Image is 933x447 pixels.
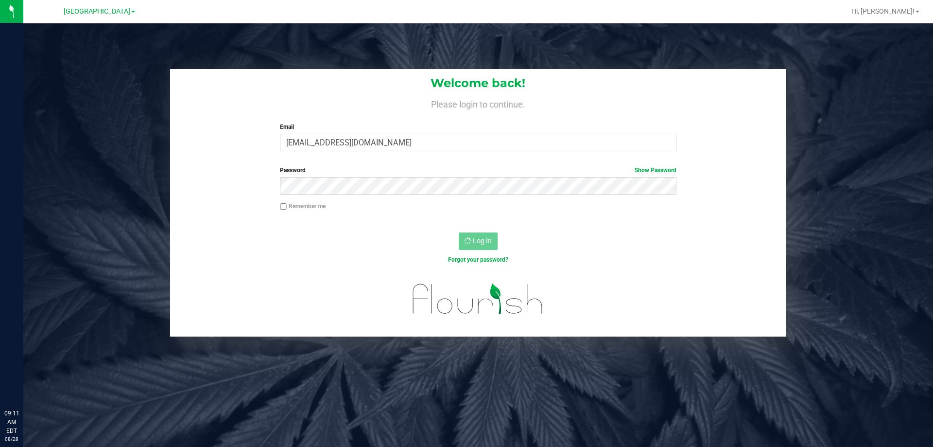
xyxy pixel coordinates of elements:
[280,203,287,210] input: Remember me
[4,435,19,443] p: 08/28
[280,202,326,211] label: Remember me
[473,237,492,245] span: Log In
[851,7,915,15] span: Hi, [PERSON_NAME]!
[280,123,676,131] label: Email
[280,167,306,174] span: Password
[170,97,786,109] h4: Please login to continue.
[401,274,555,324] img: flourish_logo.svg
[4,409,19,435] p: 09:11 AM EDT
[635,167,676,174] a: Show Password
[170,77,786,89] h1: Welcome back!
[459,232,498,250] button: Log In
[64,7,130,16] span: [GEOGRAPHIC_DATA]
[448,256,508,263] a: Forgot your password?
